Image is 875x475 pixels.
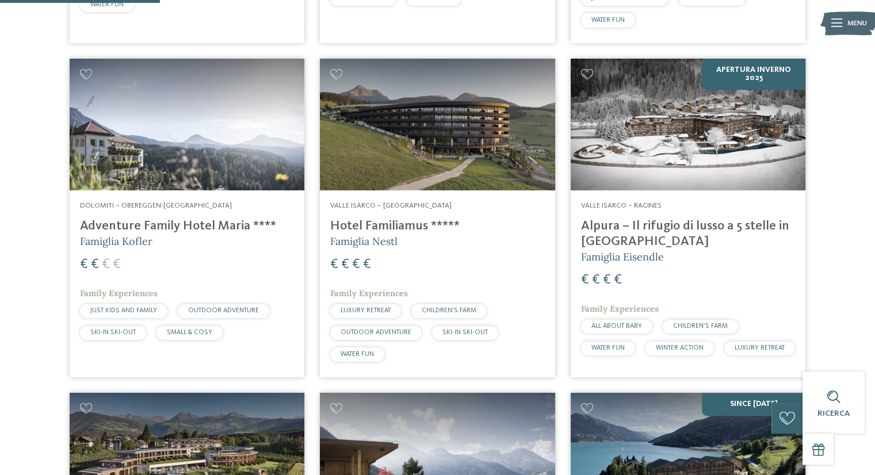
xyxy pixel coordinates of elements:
img: Adventure Family Hotel Maria **** [70,59,304,191]
span: SMALL & COSY [167,329,212,336]
span: SKI-IN SKI-OUT [442,329,488,336]
span: LUXURY RETREAT [735,344,785,351]
a: Cercate un hotel per famiglie? Qui troverete solo i migliori! Dolomiti – Obereggen-[GEOGRAPHIC_DA... [70,59,304,377]
span: Family Experiences [581,304,659,314]
span: Family Experiences [80,288,158,298]
span: LUXURY RETREAT [341,307,391,314]
span: ALL ABOUT BABY [591,323,642,330]
span: € [581,273,589,287]
span: WINTER ACTION [656,344,704,351]
span: CHILDREN’S FARM [673,323,728,330]
a: Cercate un hotel per famiglie? Qui troverete solo i migliori! Valle Isarco – [GEOGRAPHIC_DATA] Ho... [320,59,555,377]
span: Dolomiti – Obereggen-[GEOGRAPHIC_DATA] [80,202,232,209]
span: WATER FUN [90,1,124,8]
span: Valle Isarco – [GEOGRAPHIC_DATA] [330,202,452,209]
span: € [603,273,611,287]
img: Cercate un hotel per famiglie? Qui troverete solo i migliori! [571,59,805,191]
span: Valle Isarco – Racines [581,202,662,209]
span: € [102,258,110,271]
span: OUTDOOR ADVENTURE [341,329,411,336]
span: € [363,258,371,271]
span: € [80,258,88,271]
span: € [352,258,360,271]
span: WATER FUN [591,17,625,24]
span: € [614,273,622,287]
span: Ricerca [817,409,850,417]
h4: Alpura – Il rifugio di lusso a 5 stelle in [GEOGRAPHIC_DATA] [581,219,795,250]
span: OUTDOOR ADVENTURE [188,307,259,314]
span: WATER FUN [341,351,374,358]
h4: Adventure Family Hotel Maria **** [80,219,294,234]
span: CHILDREN’S FARM [422,307,476,314]
span: Family Experiences [330,288,408,298]
a: Cercate un hotel per famiglie? Qui troverete solo i migliori! Apertura inverno 2025 Valle Isarco ... [571,59,805,377]
span: SKI-IN SKI-OUT [90,329,136,336]
span: € [592,273,600,287]
span: Famiglia Nestl [330,235,398,248]
img: Cercate un hotel per famiglie? Qui troverete solo i migliori! [320,59,555,191]
span: WATER FUN [591,344,625,351]
span: € [330,258,338,271]
span: € [341,258,349,271]
span: € [91,258,99,271]
span: JUST KIDS AND FAMILY [90,307,157,314]
span: € [113,258,121,271]
span: Famiglia Kofler [80,235,152,248]
span: Famiglia Eisendle [581,250,664,263]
